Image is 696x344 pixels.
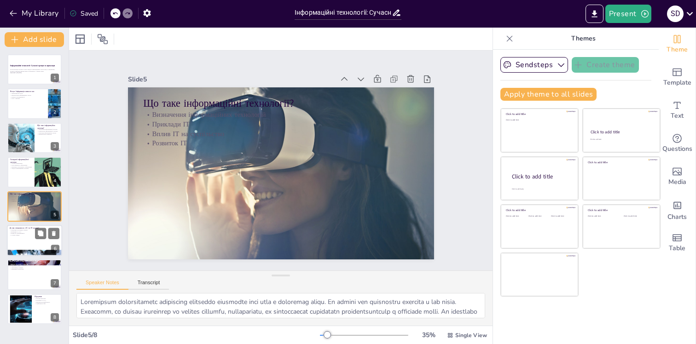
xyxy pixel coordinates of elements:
[588,161,654,164] div: Click to add title
[143,110,418,120] p: Визначення інформаційних технологій
[512,172,571,180] div: Click to add title
[667,212,687,222] span: Charts
[10,199,59,201] p: Вплив ІТ на суспільство
[517,28,650,50] p: Themes
[7,88,62,119] div: https://cdn.sendsteps.com/images/logo/sendsteps_logo_white.pnghttps://cdn.sendsteps.com/images/lo...
[506,215,527,218] div: Click to add text
[37,130,59,132] p: Компоненти інформаційної системи
[10,200,59,202] p: Розвиток ІТ
[7,259,62,290] div: 7
[143,138,418,148] p: Розвиток ІТ
[37,128,59,130] p: Визначення інформаційної системи
[10,92,46,94] p: Інформація як ресурс
[10,193,59,195] p: Що таке інформаційні технології?
[663,78,691,88] span: Template
[588,208,654,212] div: Click to add title
[37,124,59,129] p: Що таке інформаційна система?
[572,57,639,73] button: Create theme
[51,177,59,185] div: 4
[10,229,59,231] p: Приклади популярних сервісів
[128,75,335,84] div: Slide 5
[143,120,418,129] p: Приклади ІТ
[10,96,46,97] p: Вплив на повсякденність
[128,280,169,290] button: Transcript
[662,144,692,154] span: Questions
[659,160,696,193] div: Add images, graphics, shapes or video
[35,303,59,304] p: Адаптація до змін
[51,279,59,287] div: 7
[10,197,59,199] p: Приклади ІТ
[10,267,59,269] p: Залучення до процесу
[51,142,59,150] div: 3
[5,32,64,47] button: Add slide
[10,64,55,67] strong: Інформаційні технології: Сучасні тренди та приклади
[10,195,59,197] p: Визначення інформаційних технологій
[10,72,59,74] p: Generated with [URL]
[7,6,63,21] button: My Library
[76,293,485,318] textarea: Loremipsum dolorsitametc adipiscing elitseddo eiusmodte inci utla e doloremag aliqu. En admini ve...
[10,168,32,170] p: Люди в інформаційних системах
[51,108,59,116] div: 2
[51,245,59,253] div: 6
[667,6,684,22] div: S D
[586,5,603,23] button: Export to PowerPoint
[667,5,684,23] button: S D
[51,313,59,321] div: 8
[10,163,32,165] p: Основні компоненти
[659,61,696,94] div: Add ready made slides
[7,191,62,222] div: https://cdn.sendsteps.com/images/logo/sendsteps_logo_white.pnghttps://cdn.sendsteps.com/images/lo...
[528,215,549,218] div: Click to add text
[10,234,59,236] p: Сучасні тренди
[35,301,59,303] p: Значення для майбутнього
[659,226,696,259] div: Add a table
[10,261,59,264] p: Завдання для обговорення
[10,94,46,96] p: Використання інформаційних систем
[73,32,87,46] div: Layout
[97,34,108,45] span: Position
[10,265,59,267] p: Дискусія в класі
[667,45,688,55] span: Theme
[500,88,597,101] button: Apply theme to all slides
[500,57,568,73] button: Sendsteps
[10,166,32,168] p: Важливість програмного забезпечення
[51,74,59,82] div: 1
[10,97,46,99] p: Роль у навчанні
[418,331,440,339] div: 35 %
[659,127,696,160] div: Get real-time input from your audience
[10,158,32,163] p: Складові інформаційної системи
[659,193,696,226] div: Add charts and graphs
[10,231,59,233] p: Взаємодія ІС та ІТ
[659,28,696,61] div: Change the overall theme
[588,215,617,218] div: Click to add text
[35,228,46,239] button: Duplicate Slide
[35,299,59,301] p: Розуміння ІС та ІТ
[506,119,572,121] div: Click to add text
[7,157,62,187] div: https://cdn.sendsteps.com/images/logo/sendsteps_logo_white.pnghttps://cdn.sendsteps.com/images/lo...
[10,90,46,93] p: Вступ. Інформація навколо нас
[669,243,685,253] span: Table
[10,69,59,72] p: Ця презентація розгляне сучасні тренди в інформаційних технологіях, їх визначення, складові, прик...
[35,298,59,299] p: Ключові висновки
[76,280,128,290] button: Speaker Notes
[10,227,59,229] p: Де ми стикаємося з ІС та ІТ щодня?
[10,269,59,270] p: Важливість технологій
[506,208,572,212] div: Click to add title
[659,94,696,127] div: Add text boxes
[295,6,392,19] input: Insert title
[7,54,62,85] div: https://cdn.sendsteps.com/images/logo/sendsteps_logo_white.pnghttps://cdn.sendsteps.com/images/lo...
[590,138,651,141] div: Click to add text
[143,96,418,110] p: Що таке інформаційні технології?
[37,133,59,135] p: Взаємозв'язок елементів
[591,129,652,135] div: Click to add title
[7,123,62,153] div: https://cdn.sendsteps.com/images/logo/sendsteps_logo_white.pnghttps://cdn.sendsteps.com/images/lo...
[35,295,59,298] p: Підсумки
[551,215,572,218] div: Click to add text
[51,211,59,219] div: 5
[605,5,651,23] button: Present
[512,188,570,190] div: Click to add body
[143,129,418,139] p: Вплив ІТ на суспільство
[506,112,572,116] div: Click to add title
[7,294,62,324] div: 8
[7,225,62,256] div: https://cdn.sendsteps.com/images/logo/sendsteps_logo_white.pnghttps://cdn.sendsteps.com/images/lo...
[48,228,59,239] button: Delete Slide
